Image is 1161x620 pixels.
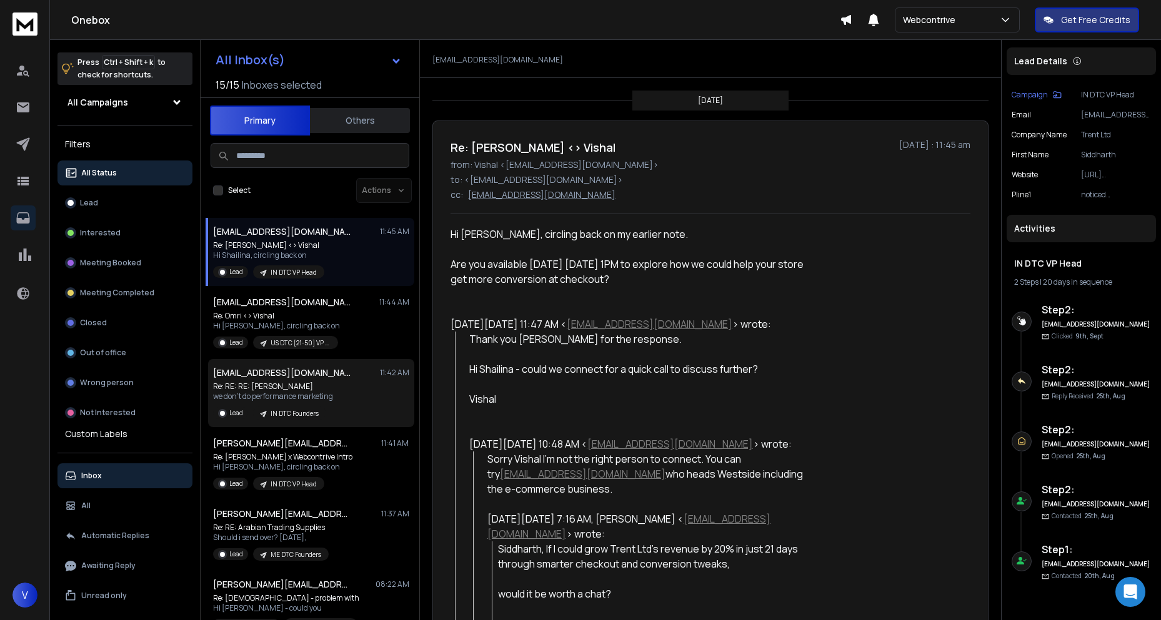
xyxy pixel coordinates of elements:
button: Get Free Credits [1035,7,1139,32]
a: [EMAIL_ADDRESS][DOMAIN_NAME] [587,437,753,451]
span: 25th, Aug [1096,391,1125,400]
p: Hi [PERSON_NAME], circling back on [213,321,340,331]
h1: Re: [PERSON_NAME] <> Vishal [451,139,615,156]
p: Hi [PERSON_NAME], circling back on [213,462,352,472]
div: Thank you [PERSON_NAME] for the response. [469,332,816,347]
div: Siddharth, If I could grow Trent Ltd's revenue by 20% in just 21 days through smarter checkout an... [498,541,815,571]
span: 20th, Aug [1084,571,1115,580]
p: Re: Omri <> Vishal [213,311,340,321]
div: would it be worth a chat? [498,586,815,601]
p: Lead [229,338,243,347]
p: Automatic Replies [81,531,149,541]
p: noticed [PERSON_NAME] impressive reach with 112 IoT-enabled stores. [1081,190,1151,200]
button: Campaign [1012,90,1062,100]
p: [EMAIL_ADDRESS][DOMAIN_NAME] [468,189,615,201]
p: Awaiting Reply [81,561,136,571]
a: [EMAIL_ADDRESS][DOMAIN_NAME] [567,317,732,331]
p: from: Vishal <[EMAIL_ADDRESS][DOMAIN_NAME]> [451,159,970,171]
p: Siddharth [1081,150,1151,160]
h1: [PERSON_NAME][EMAIL_ADDRESS][DOMAIN_NAME] [213,437,351,450]
div: Open Intercom Messenger [1115,577,1145,607]
button: Lead [57,190,192,215]
h1: All Campaigns [67,96,128,109]
div: Hi [PERSON_NAME], circling back on my earlier note. [451,227,815,242]
p: All Status [81,168,117,178]
h6: Step 2 : [1042,362,1151,377]
p: 11:42 AM [380,368,409,378]
p: Opened [1052,451,1105,461]
h1: All Inbox(s) [216,54,285,66]
span: 9th, Sept [1075,332,1104,340]
p: Contacted [1052,511,1114,521]
h3: Inboxes selected [242,77,322,92]
p: 08:22 AM [376,579,409,589]
button: Awaiting Reply [57,553,192,578]
h6: Step 2 : [1042,482,1151,497]
h6: [EMAIL_ADDRESS][DOMAIN_NAME] [1042,320,1151,329]
button: All Status [57,160,192,185]
div: Sorry Vishal I'm not the right person to connect. You can try who heads Westside including the e-... [487,451,815,496]
button: Wrong person [57,370,192,395]
div: [DATE][DATE] 7:16 AM, [PERSON_NAME] < > wrote: [487,511,815,541]
p: Campaign [1012,90,1048,100]
p: Re: [PERSON_NAME] <> Vishal [213,240,324,250]
p: Clicked [1052,332,1104,341]
button: Primary [210,106,310,135]
h6: [EMAIL_ADDRESS][DOMAIN_NAME] [1042,499,1151,509]
h6: [EMAIL_ADDRESS][DOMAIN_NAME] [1042,559,1151,569]
h6: Step 2 : [1042,302,1151,317]
p: Lead [229,479,243,488]
p: Meeting Completed [80,288,154,298]
p: Re: RE: RE: [PERSON_NAME] [213,381,333,391]
span: 25th, Aug [1084,511,1114,520]
p: Press to check for shortcuts. [77,56,166,81]
p: [EMAIL_ADDRESS][DOMAIN_NAME] [1081,110,1151,120]
button: All Inbox(s) [206,47,412,72]
p: Lead [80,198,98,208]
button: Meeting Completed [57,280,192,305]
div: Vishal [469,391,816,406]
p: to: <[EMAIL_ADDRESS][DOMAIN_NAME]> [451,174,970,186]
p: IN DTC VP Head [1081,90,1151,100]
h6: [EMAIL_ADDRESS][DOMAIN_NAME] [1042,440,1151,449]
button: All [57,493,192,518]
div: Hi Shailina - could we connect for a quick call to discuss further? [469,362,816,376]
p: Lead [229,549,243,559]
p: cc: [451,189,463,201]
p: Re: RE: Arabian Trading Supplies [213,523,329,533]
p: All [81,501,91,511]
h6: [EMAIL_ADDRESS][DOMAIN_NAME] [1042,380,1151,389]
p: Wrong person [80,378,134,388]
span: 15 / 15 [216,77,239,92]
p: Contacted [1052,571,1115,581]
p: Not Interested [80,408,136,418]
h3: Custom Labels [65,428,127,440]
p: 11:41 AM [381,438,409,448]
span: Ctrl + Shift + k [102,55,155,69]
button: Meeting Booked [57,250,192,275]
button: Not Interested [57,400,192,425]
p: Email [1012,110,1031,120]
p: Interested [80,228,121,238]
p: [DATE] [698,96,723,106]
h6: Step 1 : [1042,542,1151,557]
h1: Onebox [71,12,840,27]
h1: [EMAIL_ADDRESS][DOMAIN_NAME] [213,296,351,308]
button: Out of office [57,340,192,365]
p: Hi [PERSON_NAME] - could you [213,603,359,613]
h1: [EMAIL_ADDRESS][DOMAIN_NAME] [213,225,351,238]
p: [EMAIL_ADDRESS][DOMAIN_NAME] [432,55,563,65]
p: US DTC [21-50] VP Head [271,338,331,348]
span: V [12,583,37,608]
p: Lead [229,408,243,418]
button: Closed [57,310,192,335]
p: Hi Shailina, circling back on [213,250,324,260]
p: Lead Details [1014,55,1067,67]
button: Unread only [57,583,192,608]
button: Inbox [57,463,192,488]
p: IN DTC Founders [271,409,319,418]
h1: [PERSON_NAME][EMAIL_ADDRESS][DOMAIN_NAME] [213,508,351,520]
p: Get Free Credits [1061,14,1130,26]
button: Interested [57,220,192,245]
h6: Step 2 : [1042,422,1151,437]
